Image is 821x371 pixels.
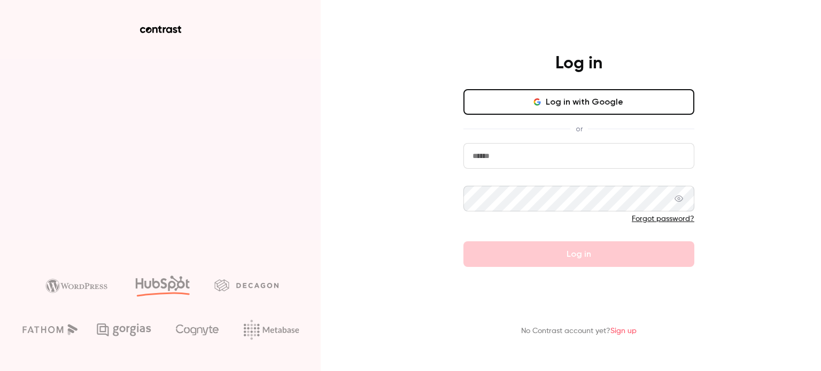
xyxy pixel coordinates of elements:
span: or [570,123,588,135]
p: No Contrast account yet? [521,326,637,337]
button: Log in with Google [463,89,694,115]
h4: Log in [555,53,602,74]
a: Sign up [610,327,637,335]
a: Forgot password? [632,215,694,223]
img: decagon [214,279,278,291]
